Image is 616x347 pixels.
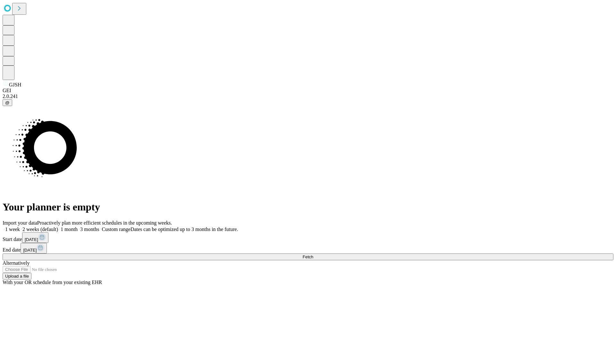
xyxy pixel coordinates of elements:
h1: Your planner is empty [3,201,613,213]
button: Fetch [3,254,613,260]
span: Alternatively [3,260,30,266]
button: [DATE] [21,243,47,254]
span: GJSH [9,82,21,87]
span: [DATE] [23,248,37,253]
div: 2.0.241 [3,93,613,99]
span: 2 weeks (default) [22,227,58,232]
button: [DATE] [22,232,48,243]
div: Start date [3,232,613,243]
div: GEI [3,88,613,93]
button: @ [3,99,12,106]
span: [DATE] [25,237,38,242]
button: Upload a file [3,273,31,280]
span: With your OR schedule from your existing EHR [3,280,102,285]
div: End date [3,243,613,254]
span: Proactively plan more efficient schedules in the upcoming weeks. [37,220,172,226]
span: @ [5,100,10,105]
span: Dates can be optimized up to 3 months in the future. [131,227,238,232]
span: Fetch [303,254,313,259]
span: 1 month [61,227,78,232]
span: Custom range [102,227,130,232]
span: Import your data [3,220,37,226]
span: 3 months [80,227,99,232]
span: 1 week [5,227,20,232]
